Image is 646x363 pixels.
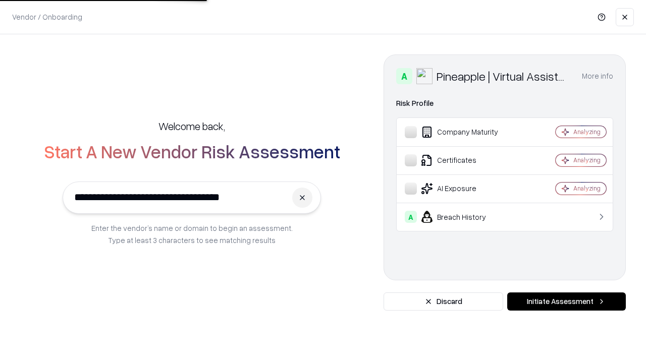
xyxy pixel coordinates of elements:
[405,183,525,195] div: AI Exposure
[396,97,613,109] div: Risk Profile
[405,211,417,223] div: A
[396,68,412,84] div: A
[573,156,601,164] div: Analyzing
[437,68,570,84] div: Pineapple | Virtual Assistant Agency
[573,184,601,193] div: Analyzing
[384,292,503,311] button: Discard
[582,67,613,85] button: More info
[91,222,293,246] p: Enter the vendor’s name or domain to begin an assessment. Type at least 3 characters to see match...
[12,12,82,22] p: Vendor / Onboarding
[507,292,626,311] button: Initiate Assessment
[44,141,340,161] h2: Start A New Vendor Risk Assessment
[573,128,601,136] div: Analyzing
[405,154,525,166] div: Certificates
[405,126,525,138] div: Company Maturity
[405,211,525,223] div: Breach History
[416,68,433,84] img: Pineapple | Virtual Assistant Agency
[158,119,225,133] h5: Welcome back,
